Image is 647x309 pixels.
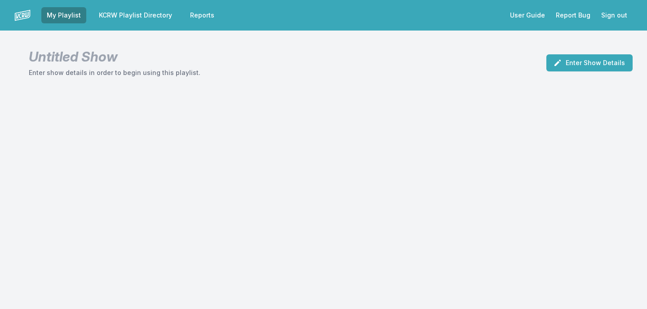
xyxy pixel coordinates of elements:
[41,7,86,23] a: My Playlist
[596,7,633,23] button: Sign out
[93,7,177,23] a: KCRW Playlist Directory
[14,7,31,23] img: logo-white-87cec1fa9cbef997252546196dc51331.png
[29,68,200,77] p: Enter show details in order to begin using this playlist.
[546,54,633,71] button: Enter Show Details
[505,7,550,23] a: User Guide
[550,7,596,23] a: Report Bug
[185,7,220,23] a: Reports
[29,49,200,65] h1: Untitled Show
